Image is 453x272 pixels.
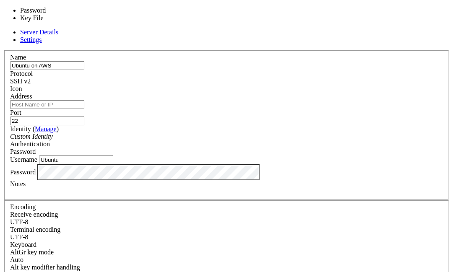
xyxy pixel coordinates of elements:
[10,78,31,85] span: SSH v2
[10,85,22,92] label: Icon
[10,109,21,116] label: Port
[10,168,36,175] label: Password
[10,256,23,263] span: Auto
[10,70,33,77] label: Protocol
[10,249,54,256] label: Set the expected encoding for data received from the host. If the encodings do not match, visual ...
[10,117,84,125] input: Port Number
[20,36,42,43] a: Settings
[10,218,443,226] div: UTF-8
[10,180,26,187] label: Notes
[10,125,59,132] label: Identity
[10,54,26,61] label: Name
[10,61,84,70] input: Server Name
[10,211,58,218] label: Set the expected encoding for data received from the host. If the encodings do not match, visual ...
[10,203,36,210] label: Encoding
[10,264,80,271] label: Controls how the Alt key is handled. Escape: Send an ESC prefix. 8-Bit: Add 128 to the typed char...
[10,226,60,233] label: The default terminal encoding. ISO-2022 enables character map translations (like graphics maps). ...
[10,233,443,241] div: UTF-8
[10,148,36,155] span: Password
[10,256,443,264] div: Auto
[10,93,32,100] label: Address
[10,100,84,109] input: Host Name or IP
[10,148,443,155] div: Password
[10,241,36,248] label: Keyboard
[35,125,57,132] a: Manage
[39,155,113,164] input: Login Username
[10,133,53,140] i: Custom Identity
[20,14,90,22] li: Key File
[20,28,58,36] a: Server Details
[10,218,29,225] span: UTF-8
[33,125,59,132] span: ( )
[10,140,50,148] label: Authentication
[10,133,443,140] div: Custom Identity
[10,78,443,85] div: SSH v2
[10,233,29,241] span: UTF-8
[20,7,90,14] li: Password
[10,156,37,163] label: Username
